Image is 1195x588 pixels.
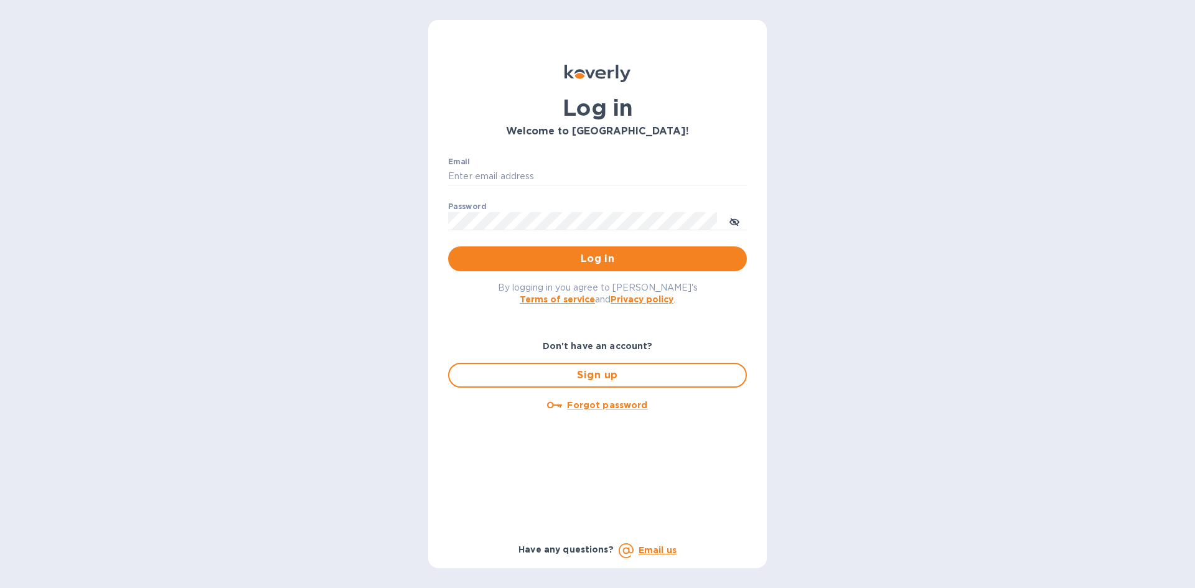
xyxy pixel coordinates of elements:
[498,282,698,304] span: By logging in you agree to [PERSON_NAME]'s and .
[458,251,737,266] span: Log in
[518,544,614,554] b: Have any questions?
[567,400,647,410] u: Forgot password
[448,95,747,121] h1: Log in
[611,294,673,304] a: Privacy policy
[448,203,486,210] label: Password
[448,167,747,186] input: Enter email address
[448,158,470,166] label: Email
[448,126,747,138] h3: Welcome to [GEOGRAPHIC_DATA]!
[543,341,653,351] b: Don't have an account?
[639,545,677,555] a: Email us
[448,246,747,271] button: Log in
[520,294,595,304] a: Terms of service
[722,208,747,233] button: toggle password visibility
[459,368,736,383] span: Sign up
[448,363,747,388] button: Sign up
[565,65,630,82] img: Koverly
